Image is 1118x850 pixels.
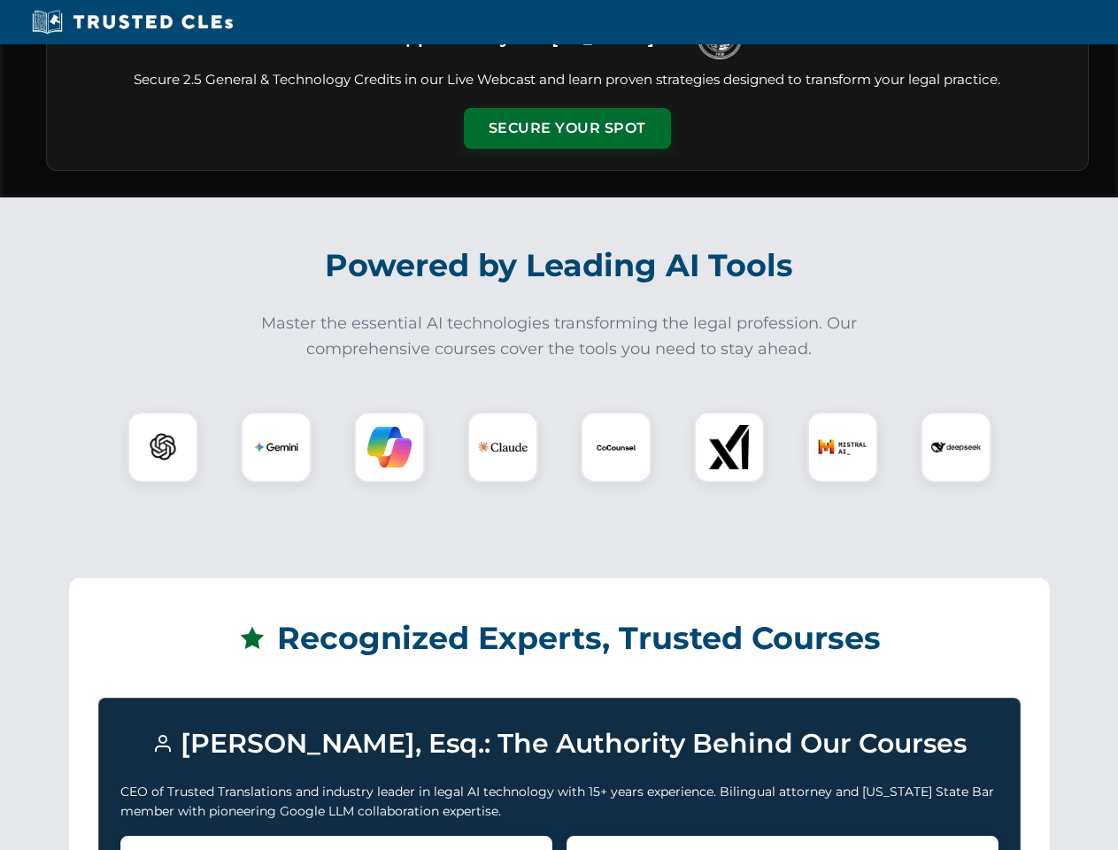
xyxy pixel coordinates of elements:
[120,782,998,822] p: CEO of Trusted Translations and industry leader in legal AI technology with 15+ years experience....
[931,422,981,472] img: DeepSeek Logo
[464,108,671,149] button: Secure Your Spot
[694,412,765,483] div: xAI
[594,425,638,469] img: CoCounsel Logo
[120,720,998,768] h3: [PERSON_NAME], Esq.: The Authority Behind Our Courses
[98,607,1021,669] h2: Recognized Experts, Trusted Courses
[467,412,538,483] div: Claude
[127,412,198,483] div: ChatGPT
[367,425,412,469] img: Copilot Logo
[921,412,991,483] div: DeepSeek
[68,70,1067,90] p: Secure 2.5 General & Technology Credits in our Live Webcast and learn proven strategies designed ...
[250,311,869,362] p: Master the essential AI technologies transforming the legal profession. Our comprehensive courses...
[818,422,867,472] img: Mistral AI Logo
[581,412,652,483] div: CoCounsel
[254,425,298,469] img: Gemini Logo
[807,412,878,483] div: Mistral AI
[27,9,238,35] img: Trusted CLEs
[241,412,312,483] div: Gemini
[354,412,425,483] div: Copilot
[707,425,752,469] img: xAI Logo
[69,235,1050,297] h2: Powered by Leading AI Tools
[137,421,189,473] img: ChatGPT Logo
[478,422,528,472] img: Claude Logo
